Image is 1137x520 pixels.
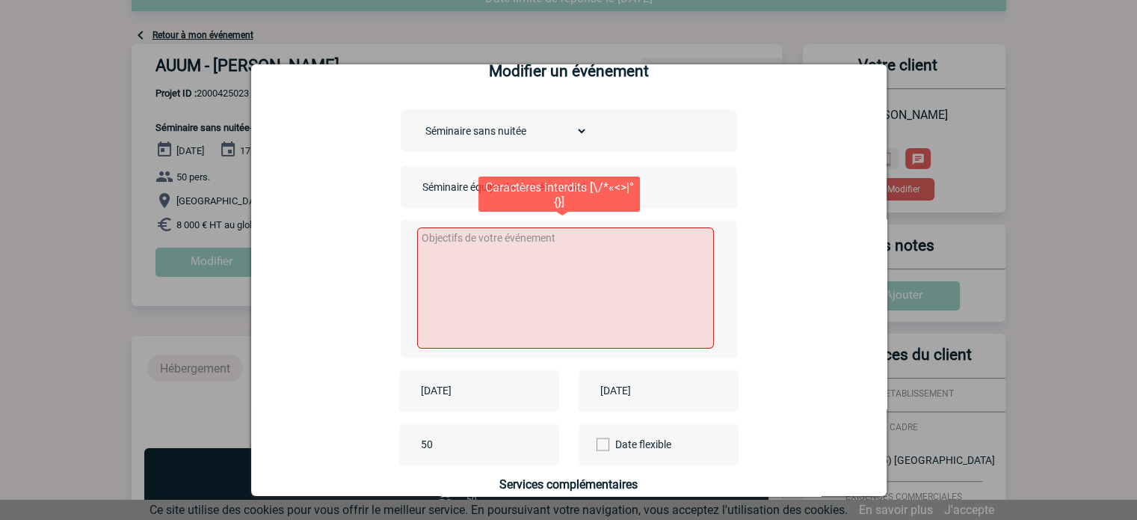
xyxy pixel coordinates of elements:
input: Nom de l'événement [419,177,628,197]
h2: Modifier un événement [270,62,868,80]
div: Caractères interdits [\/*«<>|°{}] [478,177,640,212]
h4: Services complémentaires [401,477,737,492]
input: Date de début [417,381,520,400]
input: Nombre de participants [417,435,558,454]
label: Date flexible [597,423,647,465]
input: Date de fin [597,381,700,400]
